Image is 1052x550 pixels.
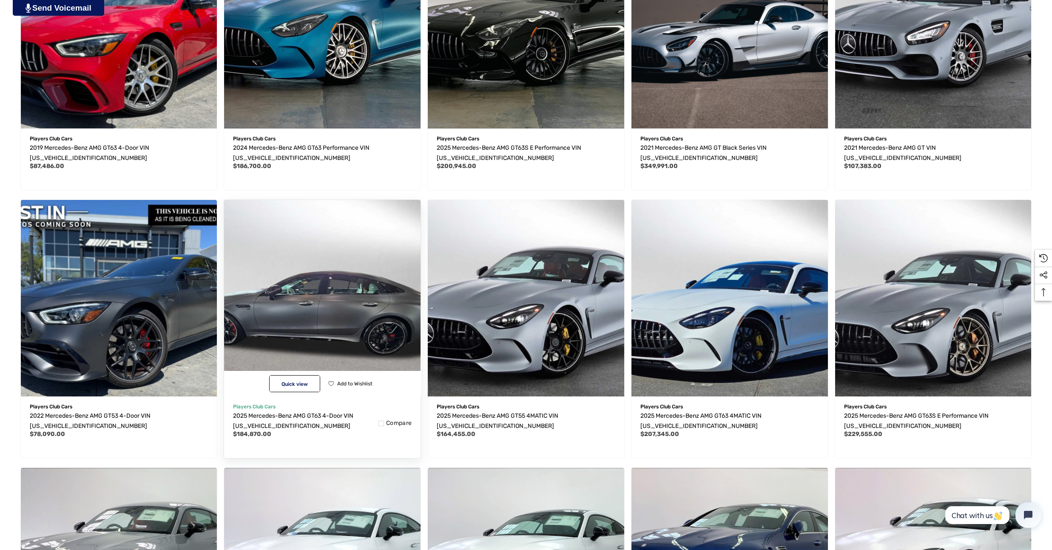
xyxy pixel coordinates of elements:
[233,411,412,431] a: 2025 Mercedes-Benz AMG GT63 4-Door VIN W1K7X8JB8SV004785,$184,870.00
[1039,254,1048,262] svg: Recently Viewed
[325,375,375,392] button: Wishlist
[30,401,208,412] p: Players Club Cars
[631,200,828,396] a: 2025 Mercedes-Benz AMG GT63 4MATIC VIN W1KRJ7JB5SF003821,$207,345.00
[437,162,476,170] span: $200,945.00
[437,430,475,438] span: $164,455.00
[233,430,271,438] span: $184,870.00
[835,200,1032,396] a: 2025 Mercedes-Benz AMG GT63S E Performance VIN W1KRJ8CB3SF005943,$229,555.00
[233,133,412,144] p: Players Club Cars
[224,200,421,396] a: 2025 Mercedes-Benz AMG GT63 4-Door VIN W1K7X8JB8SV004785,$184,870.00
[21,200,217,396] img: For Sale 2022 Mercedes-Benz AMG GT53 4-Door VIN W1K7X6BB1NA052711
[30,412,151,430] span: 2022 Mercedes-Benz AMG GT53 4-Door VIN [US_VEHICLE_IDENTIFICATION_NUMBER]
[844,412,989,430] span: 2025 Mercedes-Benz AMG GT63S E Performance VIN [US_VEHICLE_IDENTIFICATION_NUMBER]
[437,411,615,431] a: 2025 Mercedes-Benz AMG GT55 4MATIC VIN W1KRJ8AB5SF006319,$164,455.00
[21,200,217,396] a: 2022 Mercedes-Benz AMG GT53 4-Door VIN W1K7X6BB1NA052711,$78,090.00
[835,200,1032,396] img: For Sale 2025 Mercedes-Benz AMG GT63 4MATIC VIN W1KRJ8CB3SF005943
[844,143,1023,163] a: 2021 Mercedes-Benz AMG GT VIN W1KYJ8CA5MA041801,$107,383.00
[631,200,828,396] img: For Sale 2025 Mercedes-Benz AMG GT63 4MATIC VIN W1KRJ7JB5SF003821
[437,144,581,162] span: 2025 Mercedes-Benz AMG GT63S E Performance VIN [US_VEHICLE_IDENTIFICATION_NUMBER]
[844,144,961,162] span: 2021 Mercedes-Benz AMG GT VIN [US_VEHICLE_IDENTIFICATION_NUMBER]
[640,411,819,431] a: 2025 Mercedes-Benz AMG GT63 4MATIC VIN W1KRJ7JB5SF003821,$207,345.00
[437,412,558,430] span: 2025 Mercedes-Benz AMG GT55 4MATIC VIN [US_VEHICLE_IDENTIFICATION_NUMBER]
[26,3,31,13] img: PjwhLS0gR2VuZXJhdG9yOiBHcmF2aXQuaW8gLS0+PHN2ZyB4bWxucz0iaHR0cDovL3d3dy53My5vcmcvMjAwMC9zdmciIHhtb...
[640,412,762,430] span: 2025 Mercedes-Benz AMG GT63 4MATIC VIN [US_VEHICLE_IDENTIFICATION_NUMBER]
[281,381,308,387] span: Quick view
[936,495,1048,535] iframe: Tidio Chat
[844,411,1023,431] a: 2025 Mercedes-Benz AMG GT63S E Performance VIN W1KRJ8CB3SF005943,$229,555.00
[640,162,678,170] span: $349,991.00
[30,162,64,170] span: $87,486.00
[214,190,430,406] img: For Sale 2025 Mercedes-Benz AMG GT63 4-Door VIN W1K7X8JB8SV004785
[233,162,271,170] span: $186,700.00
[844,401,1023,412] p: Players Club Cars
[640,144,767,162] span: 2021 Mercedes-Benz AMG GT Black Series VIN [US_VEHICLE_IDENTIFICATION_NUMBER]
[640,133,819,144] p: Players Club Cars
[233,144,370,162] span: 2024 Mercedes-Benz AMG GT63 Performance VIN [US_VEHICLE_IDENTIFICATION_NUMBER]
[1035,288,1052,296] svg: Top
[640,430,679,438] span: $207,345.00
[30,411,208,431] a: 2022 Mercedes-Benz AMG GT53 4-Door VIN W1K7X6BB1NA052711,$78,090.00
[233,401,412,412] p: Players Club Cars
[1039,271,1048,279] svg: Social Media
[386,419,412,427] span: Compare
[844,430,882,438] span: $229,555.00
[844,162,881,170] span: $107,383.00
[428,200,624,396] a: 2025 Mercedes-Benz AMG GT55 4MATIC VIN W1KRJ8AB5SF006319,$164,455.00
[844,133,1023,144] p: Players Club Cars
[337,381,372,387] span: Add to Wishlist
[428,200,624,396] img: For Sale 2025 Mercedes-Benz AMG GT55 4MATIC VIN W1KRJ8AB5SF006319
[437,401,615,412] p: Players Club Cars
[233,143,412,163] a: 2024 Mercedes-Benz AMG GT63 Performance VIN W1KRJ7JB1RF001039,$186,700.00
[269,375,320,392] button: Quick View
[30,144,149,162] span: 2019 Mercedes-Benz AMG GT63 4-Door VIN [US_VEHICLE_IDENTIFICATION_NUMBER]
[30,143,208,163] a: 2019 Mercedes-Benz AMG GT63 4-Door VIN WDD7X8JB5KA001446,$87,486.00
[437,133,615,144] p: Players Club Cars
[437,143,615,163] a: 2025 Mercedes-Benz AMG GT63S E Performance VIN W1KRJ8CB6SF005550,$200,945.00
[640,401,819,412] p: Players Club Cars
[30,430,65,438] span: $78,090.00
[233,412,353,430] span: 2025 Mercedes-Benz AMG GT63 4-Door VIN [US_VEHICLE_IDENTIFICATION_NUMBER]
[640,143,819,163] a: 2021 Mercedes-Benz AMG GT Black Series VIN W1KYJ8BA9MA041804,$349,991.00
[30,133,208,144] p: Players Club Cars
